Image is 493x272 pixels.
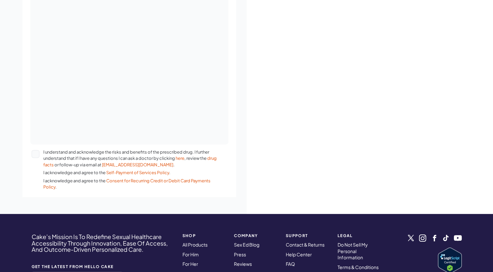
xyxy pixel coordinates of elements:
[32,234,174,253] h4: Cake’s Mission Is To Redefine Sexual Healthcare Accessibility Through Innovation, Ease Of Access,...
[106,170,169,175] a: Self-Payment of Services Policy
[338,234,382,238] strong: Legal
[286,242,325,248] a: Contact & Returns
[43,149,218,168] span: I understand and acknowledge the risks and benefits of the prescribed drug. I further understand ...
[234,251,246,257] a: Press
[43,170,218,176] span: I acknowledge and agree to the .
[176,156,184,161] a: here
[182,234,226,238] strong: SHOP
[234,261,252,267] a: Reviews
[338,242,368,260] a: Do Not Sell My Personal Information
[286,234,330,238] strong: Support
[43,178,210,190] a: Consent for Recurring Credit or Debit Card Payments Policy
[182,251,199,257] a: For Him
[43,178,218,190] span: I acknowledge and agree to the .
[182,242,208,248] a: All Products
[338,264,379,270] a: Terms & Conditions
[102,162,173,167] a: [EMAIL_ADDRESS][DOMAIN_NAME]
[234,234,278,238] strong: COMPANY
[43,156,217,167] a: drug facts
[234,242,259,248] a: Sex Ed Blog
[286,261,295,267] a: FAQ
[286,251,312,257] a: Help Center
[182,261,198,267] a: For Her
[32,264,123,269] strong: GET THE LATEST FROM HELLO CAKE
